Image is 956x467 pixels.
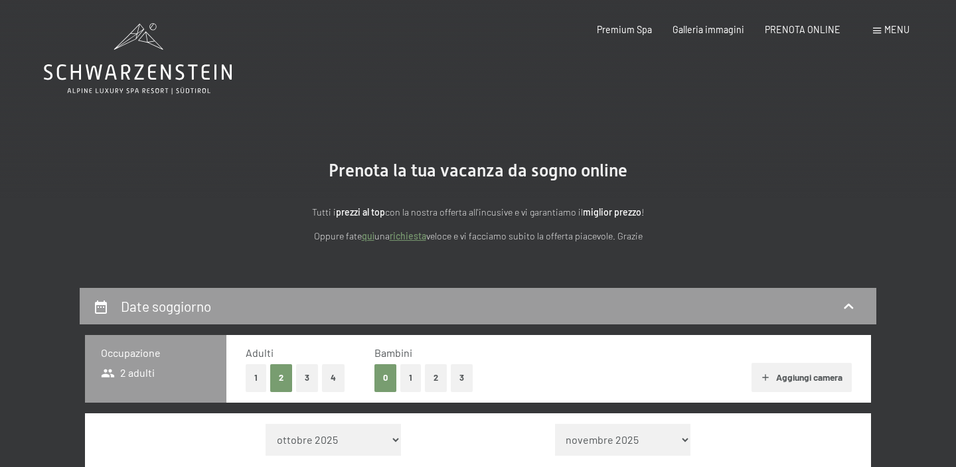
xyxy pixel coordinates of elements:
[374,346,412,359] span: Bambini
[322,364,345,391] button: 4
[451,364,473,391] button: 3
[425,364,447,391] button: 2
[186,205,770,220] p: Tutti i con la nostra offerta all'incusive e vi garantiamo il !
[246,364,266,391] button: 1
[101,346,210,360] h3: Occupazione
[246,346,274,359] span: Adulti
[597,24,652,35] a: Premium Spa
[583,206,641,218] strong: miglior prezzo
[101,366,155,380] span: 2 adulti
[296,364,318,391] button: 3
[765,24,840,35] a: PRENOTA ONLINE
[673,24,744,35] a: Galleria immagini
[752,363,852,392] button: Aggiungi camera
[374,364,396,391] button: 0
[270,364,292,391] button: 2
[400,364,421,391] button: 1
[390,230,426,241] a: richiesta
[884,24,910,35] span: Menu
[336,206,385,218] strong: prezzi al top
[186,229,770,244] p: Oppure fate una veloce e vi facciamo subito la offerta piacevole. Grazie
[329,161,627,180] span: Prenota la tua vacanza da sogno online
[362,230,374,241] a: quì
[121,298,211,314] h2: Date soggiorno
